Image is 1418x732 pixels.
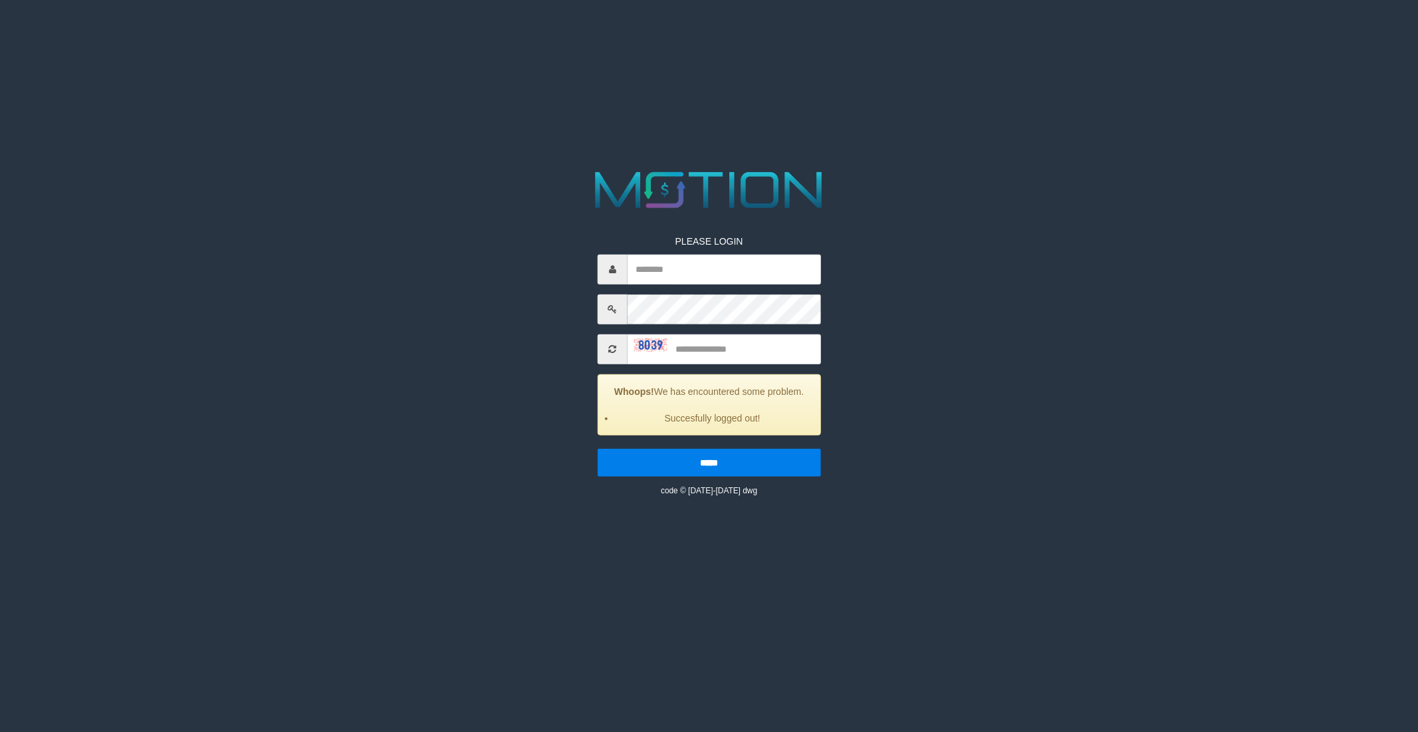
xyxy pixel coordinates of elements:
p: PLEASE LOGIN [598,234,821,247]
img: MOTION_logo.png [585,166,833,215]
li: Succesfully logged out! [615,411,810,424]
small: code © [DATE]-[DATE] dwg [661,485,757,495]
img: captcha [634,338,667,352]
div: We has encountered some problem. [598,374,821,435]
strong: Whoops! [614,386,654,396]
